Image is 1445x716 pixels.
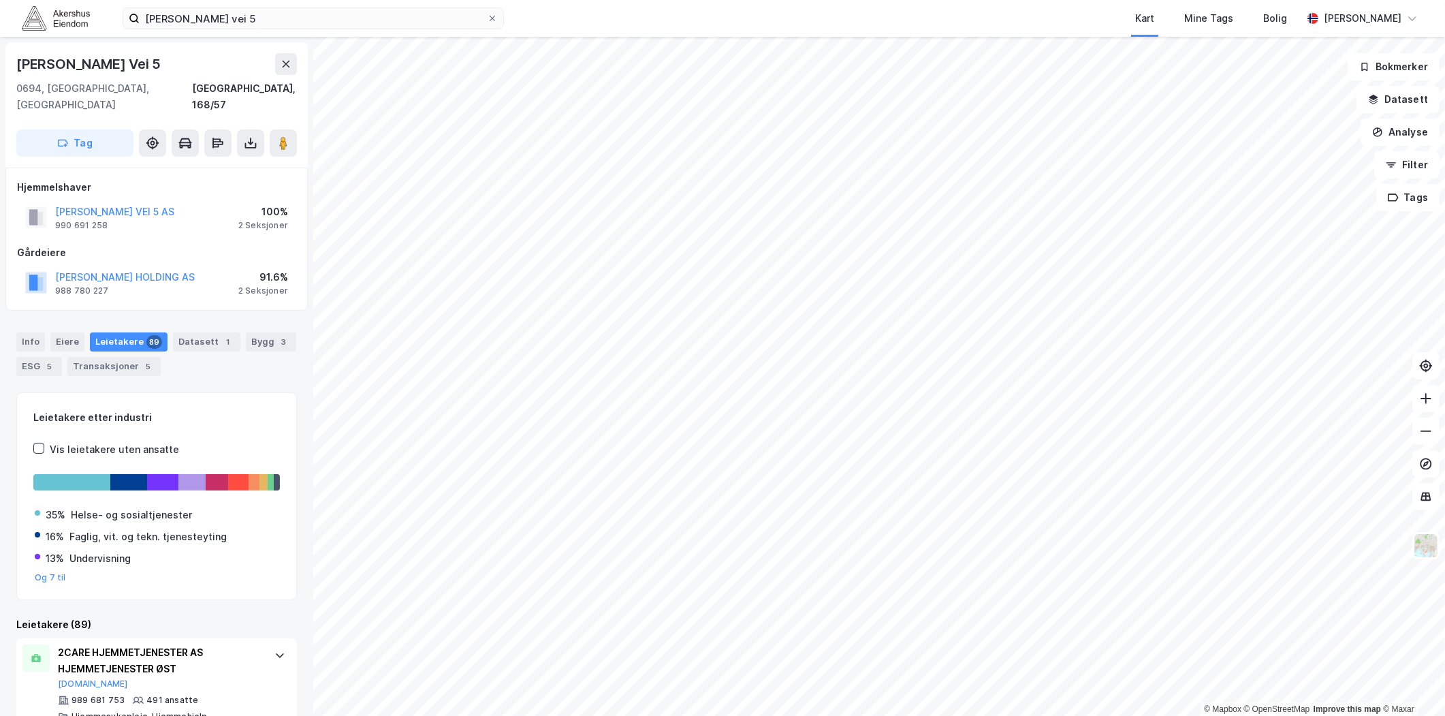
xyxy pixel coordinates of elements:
[72,695,125,706] div: 989 681 753
[58,644,261,677] div: 2CARE HJEMMETJENESTER AS HJEMMETJENESTER ØST
[1377,651,1445,716] div: Kontrollprogram for chat
[1376,184,1440,211] button: Tags
[69,529,227,545] div: Faglig, vit. og tekn. tjenesteyting
[146,695,198,706] div: 491 ansatte
[1361,119,1440,146] button: Analyse
[58,679,128,689] button: [DOMAIN_NAME]
[1413,533,1439,559] img: Z
[1324,10,1401,27] div: [PERSON_NAME]
[16,80,192,113] div: 0694, [GEOGRAPHIC_DATA], [GEOGRAPHIC_DATA]
[90,332,168,352] div: Leietakere
[17,179,296,196] div: Hjemmelshaver
[1356,86,1440,113] button: Datasett
[1244,704,1310,714] a: OpenStreetMap
[146,335,162,349] div: 89
[46,529,64,545] div: 16%
[69,550,131,567] div: Undervisning
[46,550,64,567] div: 13%
[17,245,296,261] div: Gårdeiere
[1135,10,1154,27] div: Kart
[35,572,66,583] button: Og 7 til
[55,285,108,296] div: 988 780 227
[142,360,155,373] div: 5
[50,441,179,458] div: Vis leietakere uten ansatte
[22,6,90,30] img: akershus-eiendom-logo.9091f326c980b4bce74ccdd9f866810c.svg
[1204,704,1241,714] a: Mapbox
[238,285,288,296] div: 2 Seksjoner
[55,220,108,231] div: 990 691 258
[221,335,235,349] div: 1
[50,332,84,352] div: Eiere
[71,507,192,523] div: Helse- og sosialtjenester
[173,332,240,352] div: Datasett
[43,360,57,373] div: 5
[16,332,45,352] div: Info
[1348,53,1440,80] button: Bokmerker
[33,409,280,426] div: Leietakere etter industri
[1377,651,1445,716] iframe: Chat Widget
[67,357,161,376] div: Transaksjoner
[246,332,296,352] div: Bygg
[1374,151,1440,178] button: Filter
[238,269,288,285] div: 91.6%
[16,129,133,157] button: Tag
[192,80,297,113] div: [GEOGRAPHIC_DATA], 168/57
[1184,10,1233,27] div: Mine Tags
[238,220,288,231] div: 2 Seksjoner
[1314,704,1381,714] a: Improve this map
[46,507,65,523] div: 35%
[140,8,487,29] input: Søk på adresse, matrikkel, gårdeiere, leietakere eller personer
[1263,10,1287,27] div: Bolig
[277,335,291,349] div: 3
[16,357,62,376] div: ESG
[16,617,297,633] div: Leietakere (89)
[238,204,288,220] div: 100%
[16,53,163,75] div: [PERSON_NAME] Vei 5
